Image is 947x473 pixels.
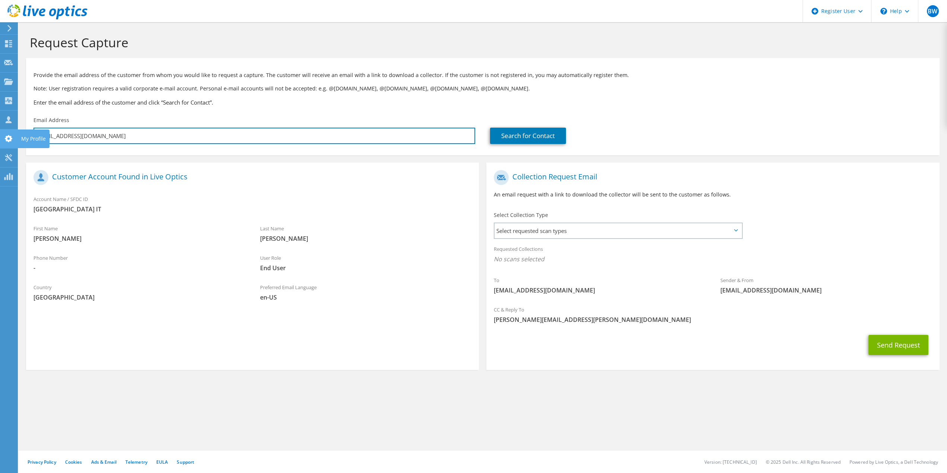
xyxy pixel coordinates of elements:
div: Phone Number [26,250,253,276]
div: My Profile [17,130,49,148]
svg: \n [880,8,887,15]
div: Sender & From [713,272,940,298]
span: Select requested scan types [495,223,741,238]
a: Cookies [65,459,82,465]
div: To [486,272,713,298]
div: Requested Collections [486,241,939,269]
li: Version: [TECHNICAL_ID] [704,459,757,465]
span: BW [927,5,939,17]
p: Provide the email address of the customer from whom you would like to request a capture. The cust... [33,71,932,79]
span: [EMAIL_ADDRESS][DOMAIN_NAME] [720,286,932,294]
h3: Enter the email address of the customer and click “Search for Contact”. [33,98,932,106]
a: EULA [156,459,168,465]
li: © 2025 Dell Inc. All Rights Reserved [766,459,841,465]
a: Ads & Email [91,459,116,465]
div: Country [26,279,253,305]
a: Search for Contact [490,128,566,144]
a: Support [177,459,194,465]
span: [PERSON_NAME][EMAIL_ADDRESS][PERSON_NAME][DOMAIN_NAME] [494,316,932,324]
span: [GEOGRAPHIC_DATA] [33,293,245,301]
span: [EMAIL_ADDRESS][DOMAIN_NAME] [494,286,706,294]
p: An email request with a link to download the collector will be sent to the customer as follows. [494,191,932,199]
span: en-US [260,293,472,301]
div: Last Name [253,221,479,246]
div: First Name [26,221,253,246]
span: - [33,264,245,272]
button: Send Request [868,335,928,355]
span: [PERSON_NAME] [260,234,472,243]
label: Email Address [33,116,69,124]
a: Privacy Policy [28,459,56,465]
div: Account Name / SFDC ID [26,191,479,217]
span: [GEOGRAPHIC_DATA] IT [33,205,471,213]
p: Note: User registration requires a valid corporate e-mail account. Personal e-mail accounts will ... [33,84,932,93]
div: Preferred Email Language [253,279,479,305]
h1: Customer Account Found in Live Optics [33,170,468,185]
span: No scans selected [494,255,932,263]
label: Select Collection Type [494,211,548,219]
a: Telemetry [125,459,147,465]
h1: Request Capture [30,35,932,50]
div: User Role [253,250,479,276]
h1: Collection Request Email [494,170,928,185]
div: CC & Reply To [486,302,939,327]
span: End User [260,264,472,272]
span: [PERSON_NAME] [33,234,245,243]
li: Powered by Live Optics, a Dell Technology [850,459,938,465]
